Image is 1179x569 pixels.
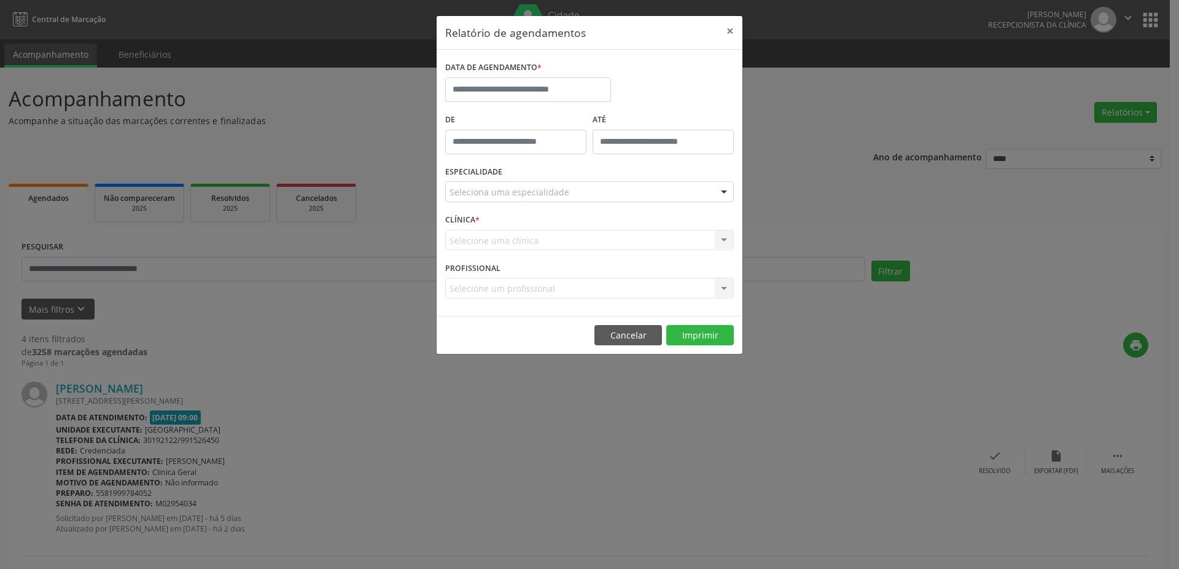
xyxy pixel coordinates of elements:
[449,186,569,198] span: Seleciona uma especialidade
[594,325,662,346] button: Cancelar
[445,259,500,278] label: PROFISSIONAL
[445,211,480,230] label: CLÍNICA
[445,58,542,77] label: DATA DE AGENDAMENTO
[445,163,502,182] label: ESPECIALIDADE
[718,16,742,46] button: Close
[445,25,586,41] h5: Relatório de agendamentos
[666,325,734,346] button: Imprimir
[445,111,586,130] label: De
[593,111,734,130] label: ATÉ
